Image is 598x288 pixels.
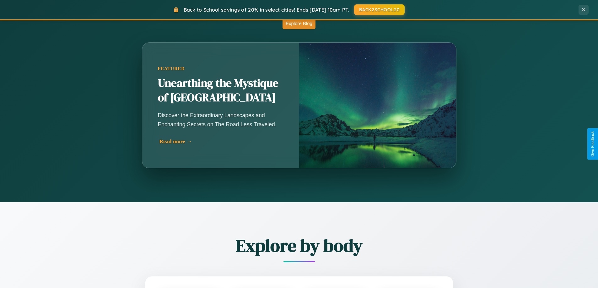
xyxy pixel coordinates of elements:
[354,4,405,15] button: BACK2SCHOOL20
[158,66,283,71] div: Featured
[111,233,488,258] h2: Explore by body
[158,111,283,128] p: Discover the Extraordinary Landscapes and Enchanting Secrets on The Road Less Traveled.
[158,76,283,105] h2: Unearthing the Mystique of [GEOGRAPHIC_DATA]
[159,138,285,145] div: Read more →
[590,131,595,157] div: Give Feedback
[184,7,349,13] span: Back to School savings of 20% in select cities! Ends [DATE] 10am PT.
[283,18,315,29] button: Explore Blog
